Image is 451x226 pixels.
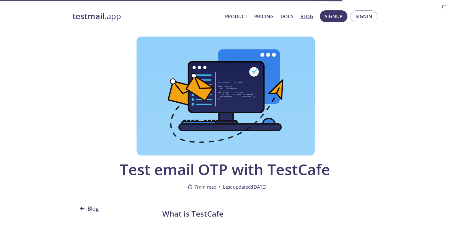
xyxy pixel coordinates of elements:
a: Blog [78,194,142,217]
a: Blog [300,12,313,20]
span: Last updated: [DATE] [223,183,266,191]
span: Test email OTP with TestCafe [118,161,332,178]
a: Pricing [254,12,274,20]
strong: testmail [72,11,105,22]
span: 7 min read [187,183,217,191]
h2: What is TestCafe [162,208,379,219]
button: Signup [320,10,347,22]
a: testmail.app [72,11,220,22]
span: Signin [356,12,372,20]
button: Signin [351,10,377,22]
span: Blog [78,202,103,214]
a: Docs [281,12,293,20]
span: Signup [325,12,342,20]
a: Product [225,12,247,20]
